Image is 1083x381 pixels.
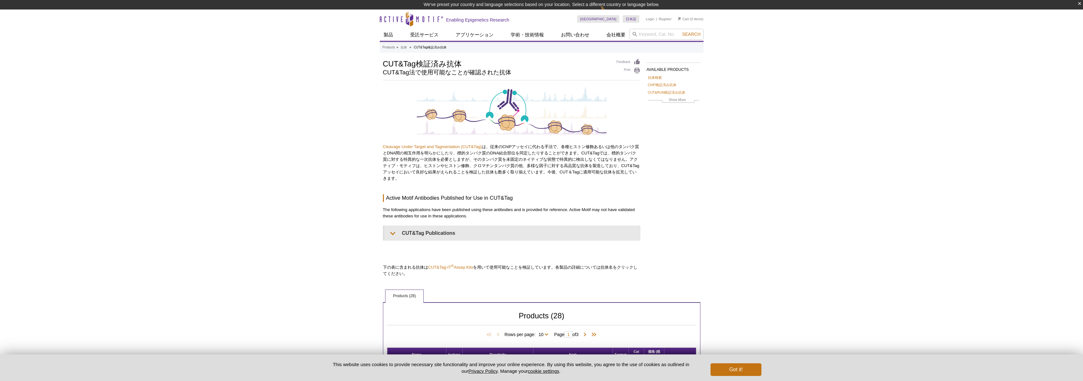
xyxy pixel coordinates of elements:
[617,59,640,66] a: Feedback
[385,290,423,303] a: Products (28)
[533,348,613,361] th: Appl.
[383,45,395,50] a: Products
[644,348,664,361] th: 価格 (税抜)
[557,29,593,41] a: お問い合わせ
[648,82,676,88] a: ChIP検証済み抗体
[648,75,662,80] a: 抗体検索
[678,17,681,20] img: Your Cart
[507,29,548,41] a: 学術・技術情報
[452,29,497,41] a: アプリケーション
[401,45,407,50] a: 抗体
[577,15,620,23] a: [GEOGRAPHIC_DATA]
[383,264,640,277] p: 下の表に含まれる抗体は を用いて使用可能なことを検証しています。各製品の詳細については抗体名をクリックしてください。
[463,348,533,361] th: Reactivity
[682,32,700,37] span: Search
[383,70,610,75] h2: CUT&Tag法で使用可能なことが確認された抗体
[603,29,629,41] a: 会社概要
[711,363,761,376] button: Got it!
[387,313,696,325] h2: Products (28)
[659,17,672,21] a: Register
[617,67,640,74] a: Print
[387,348,446,361] th: Name
[446,348,463,361] th: Isotype
[428,265,473,270] a: CUT&Tag-IT®Assay Kits
[468,368,497,374] a: Privacy Policy
[414,46,446,49] li: CUT&Tag検証済み抗体
[678,15,704,23] li: (0 items)
[629,29,704,40] input: Keyword, Cat. No.
[383,144,640,182] p: は、従来のChIPアッセイに代わる手法で、各種ヒストン修飾あるいは他のタンパク質とDNA間の相互作用を明らかにしたり、標的タンパク質のDNA結合部位を同定したりすることができます。CUT&Tag...
[417,87,606,135] img: CUT&Tag
[656,15,657,23] li: |
[495,332,501,338] span: Previous Page
[582,332,588,338] span: Next Page
[588,332,598,338] span: Last Page
[409,46,411,49] li: »
[383,207,640,219] p: The following applications have been published using these antibodies and is provided for referen...
[680,31,702,37] button: Search
[406,29,442,41] a: 受託サービス
[648,97,699,104] a: Show More
[446,17,509,23] h2: Enabling Epigenetics Research
[613,348,629,361] th: Format
[528,368,559,374] button: cookie settings
[623,15,639,23] a: 日本語
[380,29,397,41] a: 製品
[383,59,610,68] h1: CUT&Tag検証済み抗体
[551,331,581,338] span: Page of
[383,194,640,202] h3: Active Motif Antibodies Published for Use in CUT&Tag
[678,17,689,21] a: Cart
[485,332,495,338] span: First Page
[451,264,454,267] sup: ®
[647,62,700,74] h2: AVAILABLE PRODUCTS
[383,144,482,149] a: Cleavage Under Target and Tagmentation (CUT&Tag)
[504,331,551,337] span: Rows per page:
[397,46,398,49] li: »
[576,332,579,337] span: 3
[648,90,686,95] a: CUT&RUN検証済み抗体
[600,5,617,20] img: Change Here
[629,348,644,361] th: Cat No.
[646,17,654,21] a: Login
[384,226,640,240] summary: CUT&Tag Publications
[322,361,700,374] p: This website uses cookies to provide necessary site functionality and improve your online experie...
